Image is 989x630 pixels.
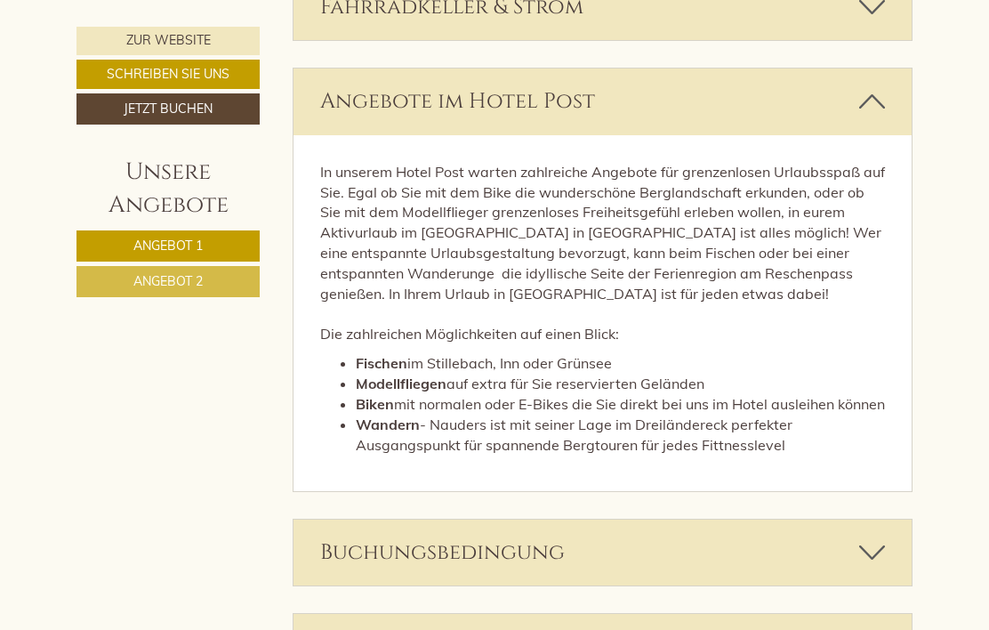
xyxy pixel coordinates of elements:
[133,238,203,254] span: Angebot 1
[76,60,260,89] a: Schreiben Sie uns
[356,375,446,392] strong: Modellfliegen
[293,520,913,586] div: Buchungsbedingung
[356,394,886,415] li: mit normalen oder E-Bikes die Sie direkt bei uns im Hotel ausleihen können
[133,273,203,289] span: Angebot 2
[356,353,886,374] li: im Stillebach, Inn oder Grünsee
[356,415,886,456] li: - Nauders ist mit seiner Lage im Dreiländereck perfekter Ausgangspunkt für spannende Bergtouren f...
[76,93,260,125] a: Jetzt buchen
[293,69,913,134] div: Angebote im Hotel Post
[356,416,420,433] strong: Wandern
[356,354,407,372] strong: Fischen
[76,27,260,55] a: Zur Website
[76,156,260,222] div: Unsere Angebote
[356,395,394,413] strong: Biken
[356,374,886,394] li: auf extra für Sie reservierten Geländen
[320,162,886,345] p: In unserem Hotel Post warten zahlreiche Angebote für grenzenlosen Urlaubsspaß auf Sie. Egal ob Si...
